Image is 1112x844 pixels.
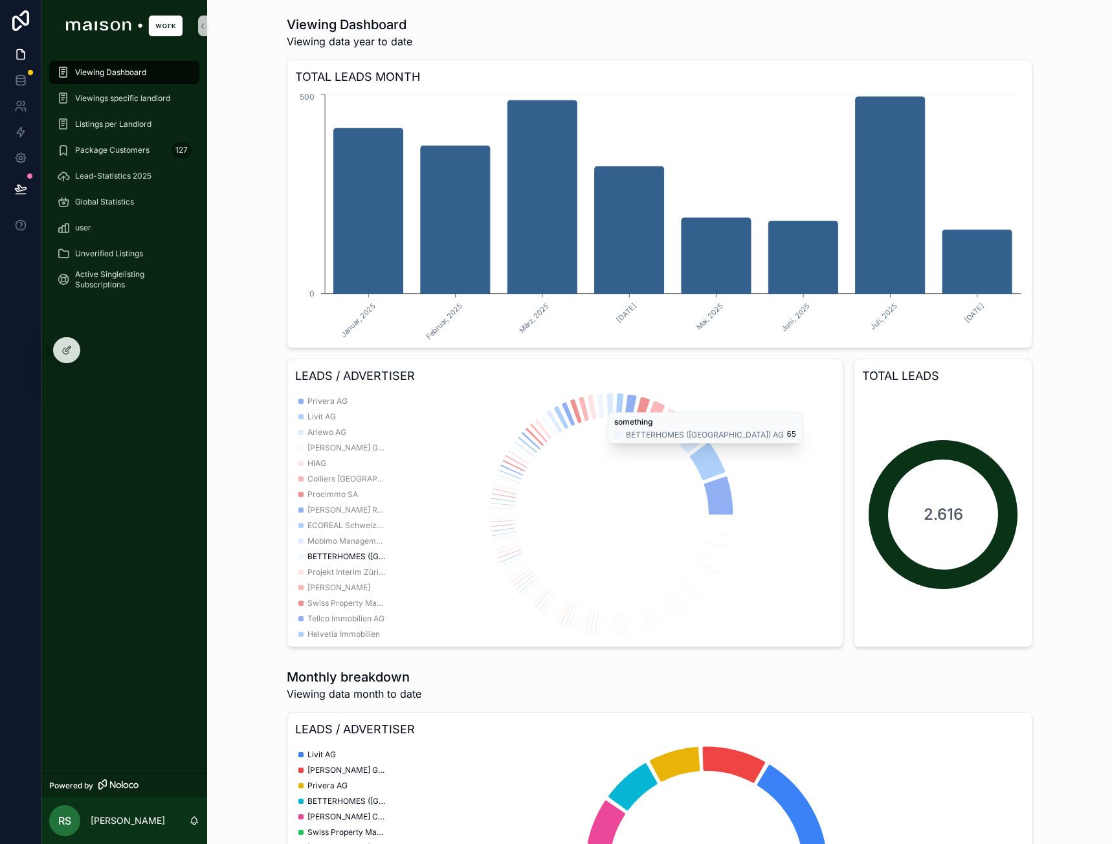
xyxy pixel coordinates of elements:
text: März, 2025 [517,301,551,335]
span: Lead-Statistics 2025 [75,171,151,181]
text: Juni, 2025 [779,301,812,333]
span: [PERSON_NAME] Grundstücke AG [307,765,385,775]
div: 127 [172,142,192,158]
text: Mai, 2025 [695,301,725,331]
div: chart [295,91,1024,340]
tspan: 0 [309,289,315,298]
div: chart [295,390,835,639]
a: Powered by [41,773,207,797]
a: Global Statistics [49,190,199,214]
h1: Monthly breakdown [287,668,421,686]
span: user [75,223,91,233]
text: [DATE] [615,301,638,324]
span: RS [58,813,71,828]
a: user [49,216,199,239]
span: Active Singlelisting Subscriptions [75,269,186,290]
span: Helvetia Immobilien [307,629,380,639]
span: Swiss Property Management AG [307,827,385,838]
tspan: 500 [300,92,315,102]
h1: Viewing Dashboard [287,16,412,34]
a: Viewings specific landlord [49,87,199,110]
text: Februar, 2025 [424,301,464,341]
span: Viewing data year to date [287,34,412,49]
span: Livit AG [307,412,336,422]
text: Januar, 2025 [339,301,377,339]
span: Projekt Interim Zürich GmbH [307,567,385,577]
span: HIAG [307,458,326,469]
span: Global Statistics [75,197,134,207]
text: [DATE] [962,301,986,324]
span: Procimmo SA [307,489,358,500]
span: 2.616 [924,504,963,525]
span: Viewing Dashboard [75,67,146,78]
text: Juli, 2025 [869,301,899,331]
span: Swiss Property Management AG [307,598,385,608]
span: Privera AG [307,396,348,406]
span: Viewings specific landlord [75,93,170,104]
img: App logo [66,16,183,36]
span: Package Customers [75,145,150,155]
a: Listings per Landlord [49,113,199,136]
h3: LEADS / ADVERTISER [295,367,835,385]
span: Listings per Landlord [75,119,151,129]
a: Package Customers127 [49,139,199,162]
span: ECOREAL Schweizerische Immobilien Anlagestiftung [307,520,385,531]
span: Arlewo AG [307,427,346,438]
span: Powered by [49,781,93,791]
span: Tellco Immobilien AG [307,614,384,624]
a: Lead-Statistics 2025 [49,164,199,188]
h3: TOTAL LEADS [862,367,1024,385]
a: Unverified Listings [49,242,199,265]
span: [PERSON_NAME] Commercial Realty SA [307,812,385,822]
span: [PERSON_NAME] Grundstücke AG [307,443,385,453]
span: Colliers [GEOGRAPHIC_DATA] AG [307,474,385,484]
span: BETTERHOMES ([GEOGRAPHIC_DATA]) AG [307,551,385,562]
span: Privera AG [307,781,348,791]
p: [PERSON_NAME] [91,814,165,827]
span: Viewing data month to date [287,686,421,702]
span: [PERSON_NAME] [307,583,370,593]
span: BETTERHOMES ([GEOGRAPHIC_DATA]) AG [307,796,385,806]
a: Active Singlelisting Subscriptions [49,268,199,291]
span: Livit AG [307,750,336,760]
span: Mobimo Management AG [307,536,385,546]
h3: TOTAL LEADS MONTH [295,68,1024,86]
h3: LEADS / ADVERTISER [295,720,1024,738]
span: [PERSON_NAME] Real Estate GmbH [307,505,385,515]
span: Unverified Listings [75,249,143,259]
a: Viewing Dashboard [49,61,199,84]
div: scrollable content [41,52,207,308]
